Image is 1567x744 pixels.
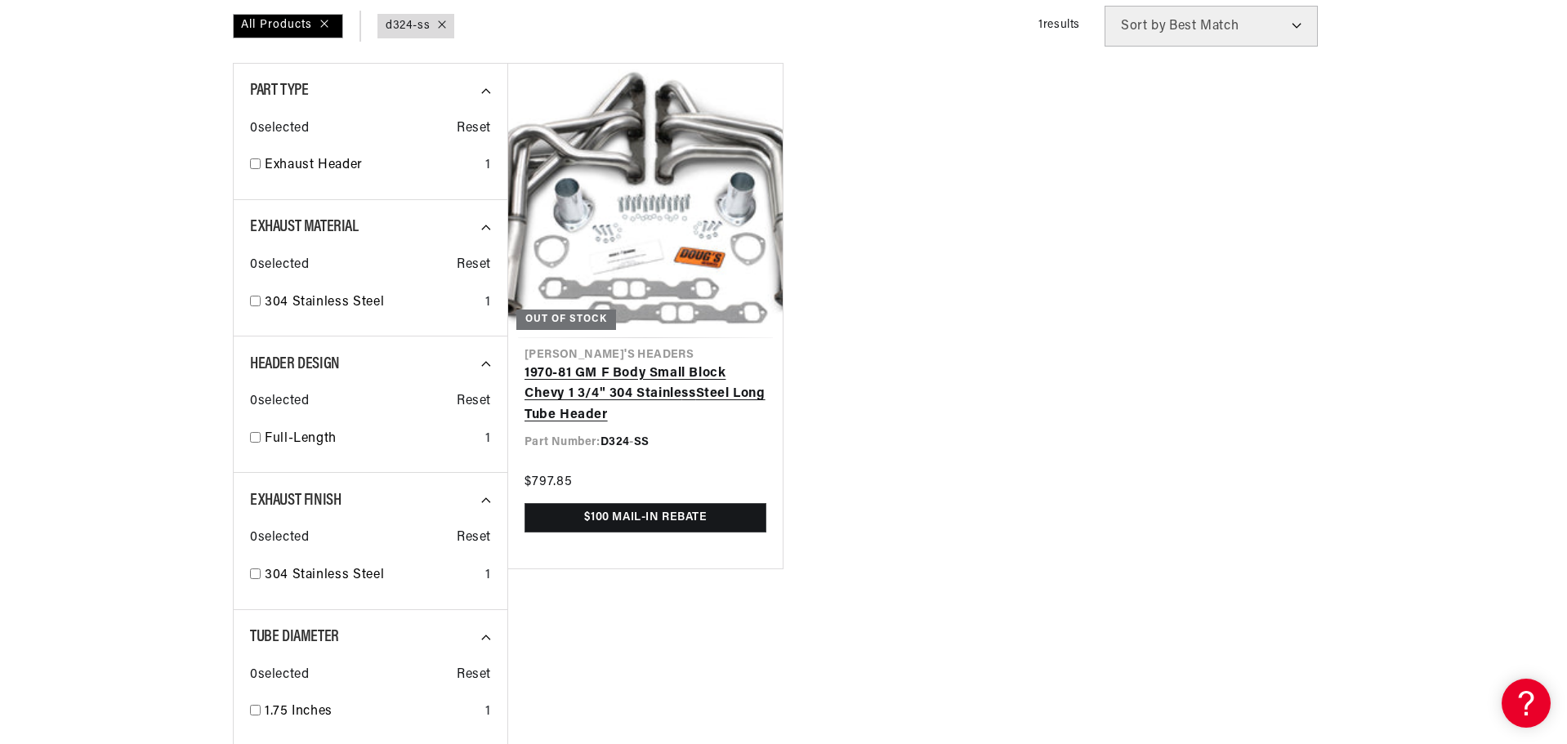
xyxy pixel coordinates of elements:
[250,665,309,686] span: 0 selected
[457,255,491,276] span: Reset
[485,702,491,723] div: 1
[457,118,491,140] span: Reset
[386,17,430,35] a: d324-ss
[250,528,309,549] span: 0 selected
[250,118,309,140] span: 0 selected
[233,14,343,38] div: All Products
[250,492,341,509] span: Exhaust Finish
[485,292,491,314] div: 1
[457,528,491,549] span: Reset
[485,429,491,450] div: 1
[457,665,491,686] span: Reset
[265,292,479,314] a: 304 Stainless Steel
[1121,20,1166,33] span: Sort by
[457,391,491,412] span: Reset
[1105,6,1318,47] select: Sort by
[250,391,309,412] span: 0 selected
[1038,19,1080,31] span: 1 results
[250,219,359,235] span: Exhaust Material
[250,255,309,276] span: 0 selected
[485,155,491,176] div: 1
[250,356,340,372] span: Header Design
[265,155,479,176] a: Exhaust Header
[265,429,479,450] a: Full-Length
[250,82,308,99] span: Part Type
[485,565,491,586] div: 1
[265,565,479,586] a: 304 Stainless Steel
[525,363,766,426] a: 1970-81 GM F Body Small Block Chevy 1 3/4" 304 StainlessSteel Long Tube Header
[250,629,339,645] span: Tube Diameter
[265,702,479,723] a: 1.75 Inches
